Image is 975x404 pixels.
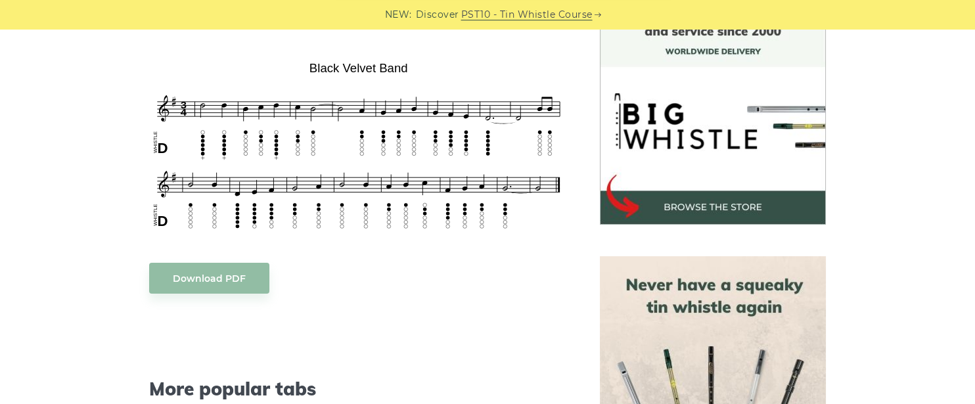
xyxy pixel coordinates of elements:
[149,378,568,400] span: More popular tabs
[149,56,568,236] img: Black Velvet Band Tin Whistle Tab & Sheet Music
[149,263,269,294] a: Download PDF
[461,7,593,22] a: PST10 - Tin Whistle Course
[416,7,459,22] span: Discover
[385,7,412,22] span: NEW:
